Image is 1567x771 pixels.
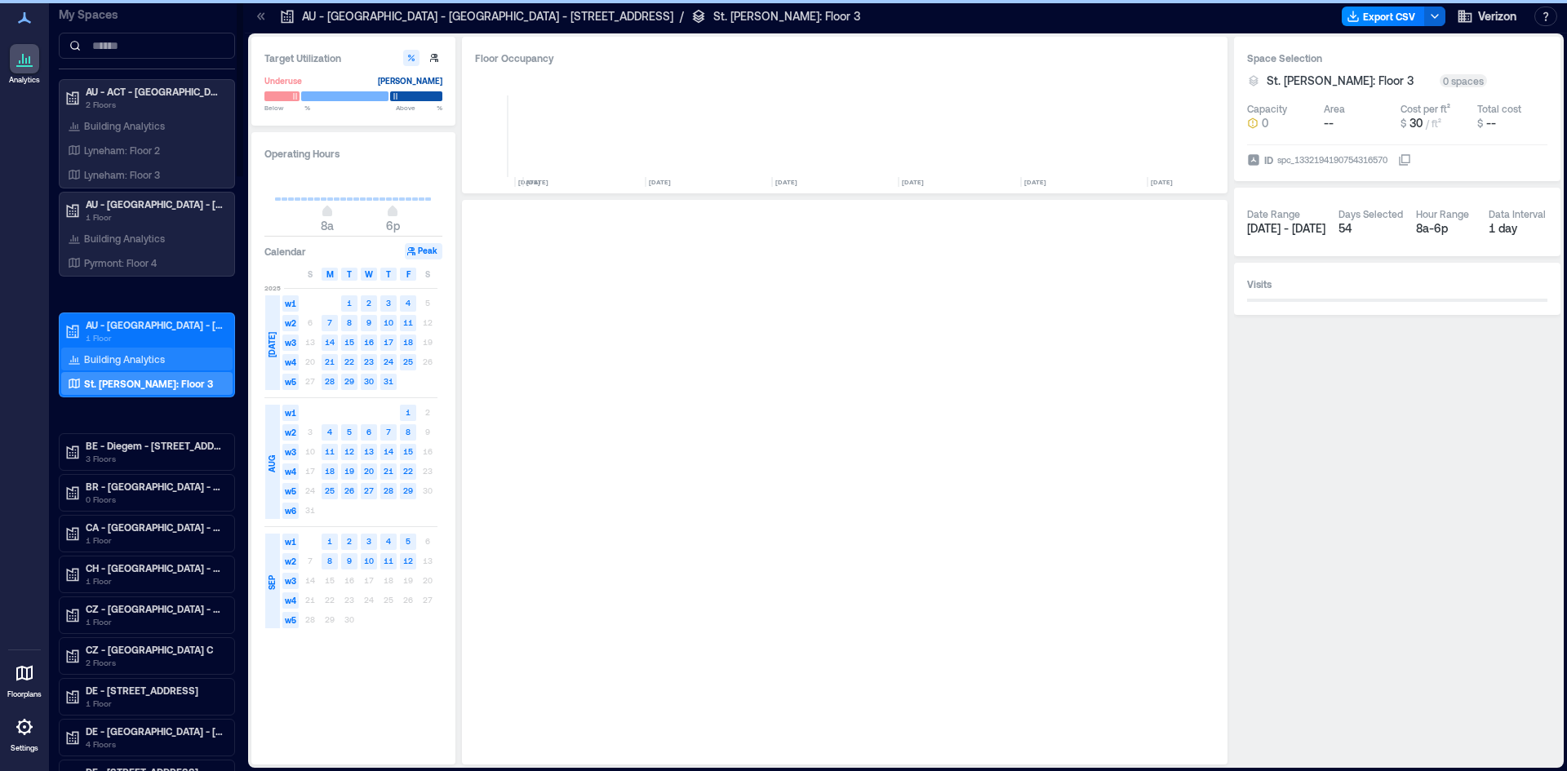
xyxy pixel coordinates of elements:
text: 8 [327,556,332,565]
p: CH - [GEOGRAPHIC_DATA] - [STREET_ADDRESS] [86,561,223,574]
text: 4 [327,427,332,436]
text: 29 [344,376,354,386]
p: 1 Floor [86,574,223,587]
span: w1 [282,405,299,421]
span: w4 [282,354,299,370]
text: 16 [364,337,374,347]
text: [DATE] [1024,178,1046,186]
text: 4 [406,298,411,308]
button: 0 [1247,115,1317,131]
span: T [386,268,391,281]
button: IDspc_1332194190754316570 [1398,153,1411,166]
span: w4 [282,592,299,609]
span: -- [1324,116,1334,130]
span: w2 [282,424,299,441]
p: Building Analytics [84,232,165,245]
div: 54 [1338,220,1403,237]
text: 1 [347,298,352,308]
div: Data Interval [1489,207,1546,220]
span: T [347,268,352,281]
span: AUG [265,455,278,472]
div: Floor Occupancy [475,50,1214,66]
text: 30 [364,376,374,386]
text: 24 [384,357,393,366]
text: 3 [386,298,391,308]
span: w5 [282,612,299,628]
span: Below % [264,103,310,113]
text: [DATE] [526,178,548,186]
span: S [425,268,430,281]
p: Floorplans [7,689,42,699]
text: 14 [325,337,335,347]
p: AU - [GEOGRAPHIC_DATA] - [GEOGRAPHIC_DATA] - [STREET_ADDRESS] [302,8,673,24]
div: Date Range [1247,207,1300,220]
span: $ [1401,117,1406,129]
p: Analytics [9,75,40,85]
text: 5 [406,536,411,546]
span: SEP [265,575,278,590]
p: Building Analytics [84,352,165,366]
span: Verizon [1478,8,1516,24]
text: 4 [386,536,391,546]
button: $ 30 / ft² [1401,115,1471,131]
p: BR - [GEOGRAPHIC_DATA] - [PERSON_NAME] [GEOGRAPHIC_DATA] 4300 [86,480,223,493]
text: 27 [364,485,374,495]
h3: Operating Hours [264,145,442,162]
text: 26 [344,485,354,495]
span: W [365,268,373,281]
text: 29 [403,485,413,495]
text: 8 [406,427,411,436]
button: Verizon [1452,3,1521,29]
span: w3 [282,444,299,460]
text: [DATE] [902,178,924,186]
text: 12 [344,446,354,456]
span: S [308,268,313,281]
p: St. [PERSON_NAME]: Floor 3 [713,8,860,24]
text: 5 [347,427,352,436]
div: Hour Range [1416,207,1469,220]
span: Above % [396,103,442,113]
span: 8a [321,219,334,233]
text: 1 [406,407,411,417]
text: 2 [347,536,352,546]
p: St. [PERSON_NAME]: Floor 3 [84,377,213,390]
span: w1 [282,295,299,312]
h3: Calendar [264,243,306,259]
span: 6p [386,219,400,233]
button: St. [PERSON_NAME]: Floor 3 [1267,73,1433,89]
text: 10 [384,317,393,327]
h3: Visits [1247,276,1547,292]
span: St. [PERSON_NAME]: Floor 3 [1267,73,1414,89]
span: ID [1264,152,1273,168]
p: Lyneham: Floor 2 [84,144,160,157]
span: w4 [282,463,299,480]
text: 21 [384,466,393,476]
text: 13 [364,446,374,456]
p: 0 Floors [86,493,223,506]
div: 1 day [1489,220,1548,237]
p: Settings [11,743,38,753]
text: 7 [386,427,391,436]
div: Area [1324,102,1345,115]
div: Cost per ft² [1401,102,1450,115]
p: DE - [GEOGRAPHIC_DATA] - [STREET_ADDRESS] [86,724,223,738]
h3: Target Utilization [264,50,442,66]
div: spc_1332194190754316570 [1276,152,1389,168]
text: 12 [403,556,413,565]
div: 8a - 6p [1416,220,1476,237]
p: AU - [GEOGRAPHIC_DATA] - [GEOGRAPHIC_DATA] - [STREET_ADDRESS] [86,197,223,210]
span: [DATE] - [DATE] [1247,221,1325,235]
p: DE - [STREET_ADDRESS] [86,684,223,697]
a: Settings [5,707,44,758]
button: Export CSV [1342,7,1425,26]
p: 3 Floors [86,452,223,465]
span: w3 [282,335,299,351]
text: 18 [403,337,413,347]
p: 1 Floor [86,331,223,344]
span: / ft² [1426,117,1441,129]
span: -- [1486,116,1496,130]
span: w5 [282,483,299,499]
span: M [326,268,334,281]
text: 25 [325,485,335,495]
text: 14 [384,446,393,456]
